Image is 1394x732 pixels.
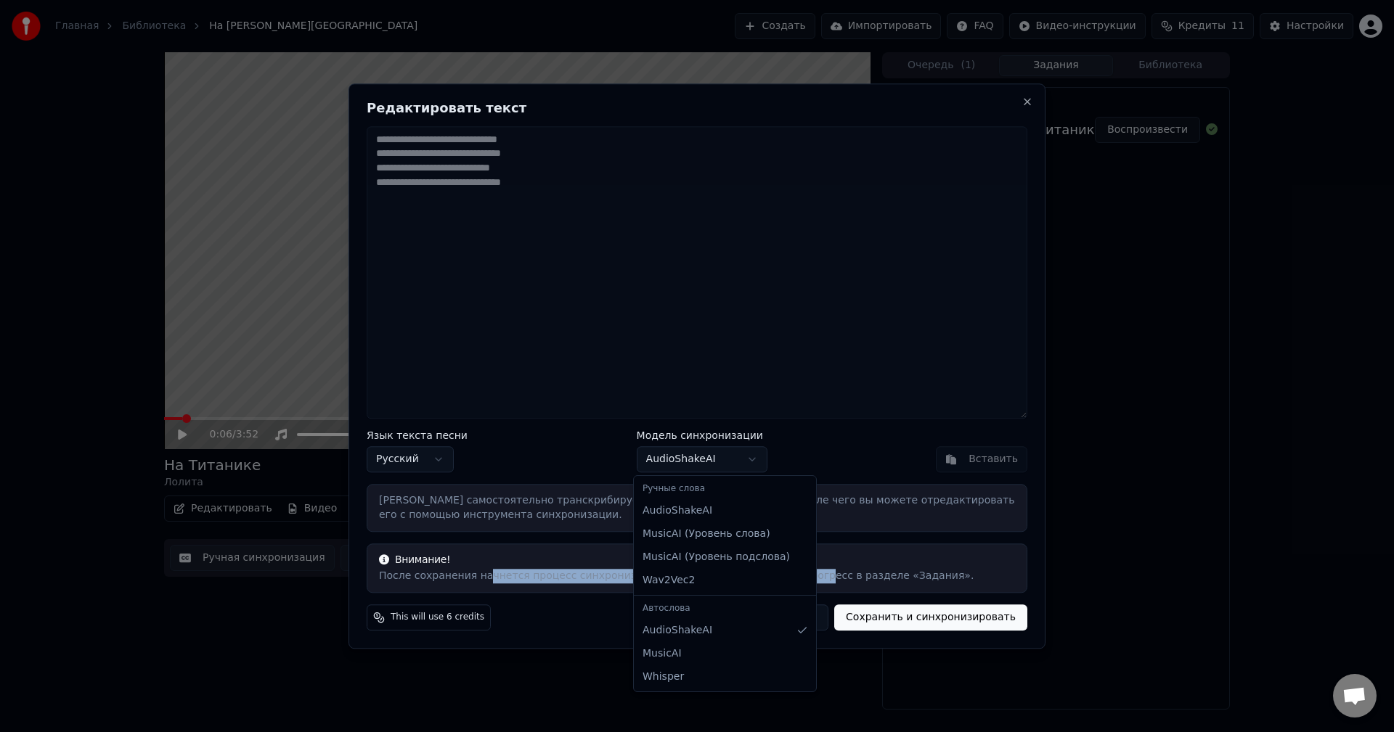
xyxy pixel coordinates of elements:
span: MusicAI ( Уровень слова ) [643,527,770,541]
div: Ручные слова [637,479,813,499]
span: MusicAI ( Уровень подслова ) [643,550,790,564]
span: AudioShakeAI [643,623,712,638]
span: MusicAI [643,646,682,661]
span: AudioShakeAI [643,503,712,518]
div: Автослова [637,599,813,619]
span: Whisper [643,670,684,684]
span: Wav2Vec2 [643,573,695,588]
